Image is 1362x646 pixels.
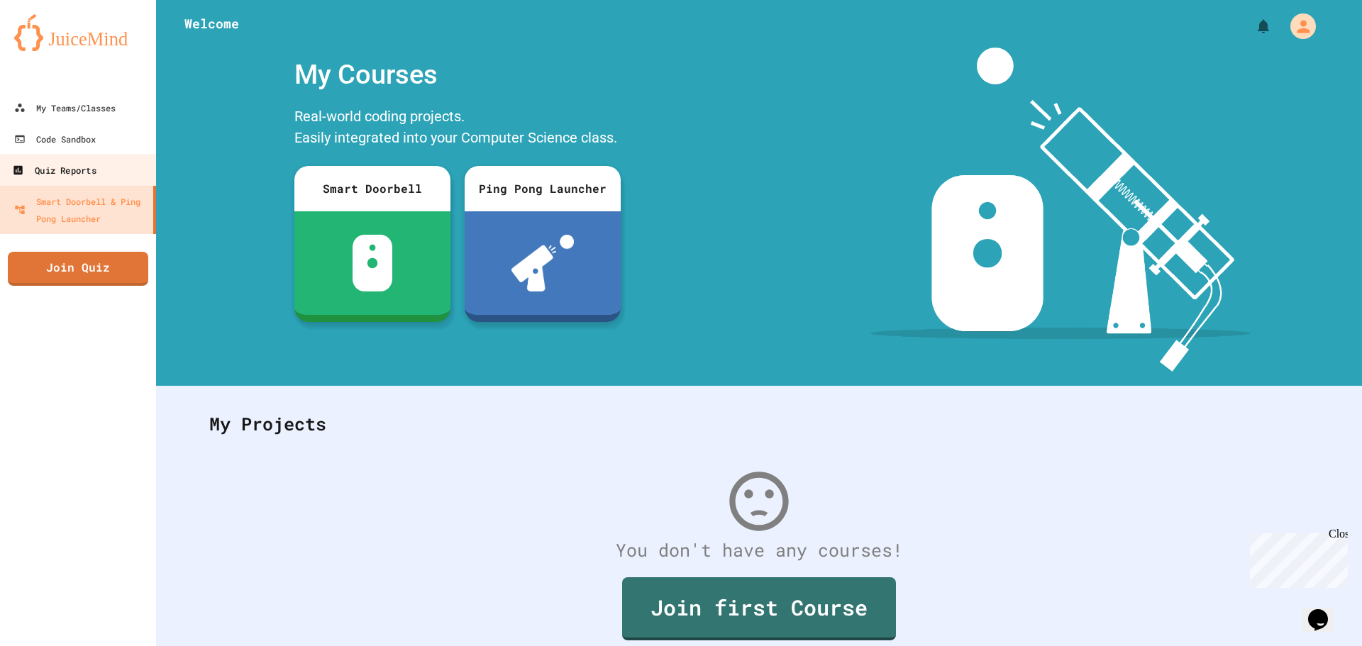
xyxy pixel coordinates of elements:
[294,166,450,211] div: Smart Doorbell
[465,166,621,211] div: Ping Pong Launcher
[1244,528,1348,588] iframe: chat widget
[8,252,148,286] a: Join Quiz
[6,6,98,90] div: Chat with us now!Close
[287,48,628,102] div: My Courses
[195,396,1323,452] div: My Projects
[12,162,96,179] div: Quiz Reports
[353,235,393,291] img: sdb-white.svg
[870,48,1251,372] img: banner-image-my-projects.png
[14,130,96,147] div: Code Sandbox
[195,537,1323,564] div: You don't have any courses!
[1229,14,1275,38] div: My Notifications
[14,99,116,116] div: My Teams/Classes
[287,102,628,155] div: Real-world coding projects. Easily integrated into your Computer Science class.
[511,235,575,291] img: ppl-with-ball.png
[622,577,896,640] a: Join first Course
[1302,589,1348,632] iframe: chat widget
[1275,10,1319,43] div: My Account
[14,193,148,227] div: Smart Doorbell & Ping Pong Launcher
[14,14,142,51] img: logo-orange.svg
